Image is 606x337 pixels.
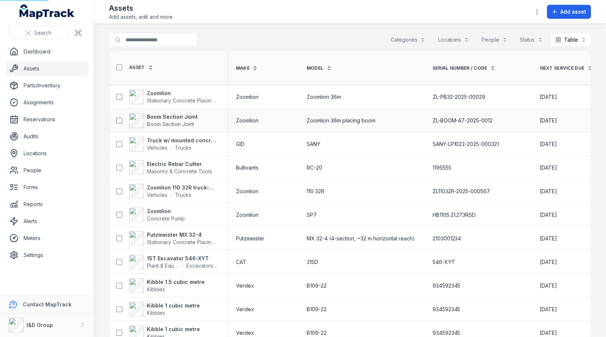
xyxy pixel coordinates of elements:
span: Concrete Pump [147,215,185,222]
span: HB1105.21.273RSD [433,211,476,219]
strong: Electric Rebar Cutter [147,160,212,168]
h2: Assets [109,3,174,13]
span: Search [34,29,52,37]
span: [DATE] [540,141,557,147]
span: Zoomlion [236,93,258,101]
a: Dashboard [6,44,88,59]
a: Model [307,65,332,71]
a: Assets [6,61,88,76]
span: [DATE] [540,117,557,124]
span: GID [236,140,244,148]
span: [DATE] [540,259,557,265]
span: ZL11032R-2025-000567 [433,188,490,195]
a: MapTrack [20,4,75,19]
span: [DATE] [540,188,557,194]
span: [DATE] [540,212,557,218]
strong: I&D Group [27,322,53,328]
a: Reservations [6,112,88,127]
time: 01/04/2026, 9:00:00 pm [540,235,557,242]
a: Meters [6,231,88,246]
span: SANY-LP1023-2025-000321 [433,140,499,148]
span: [DATE] [540,330,557,336]
span: Zoomlion 36m [307,93,341,101]
span: Plant & Equipment [147,262,179,270]
a: 15T Excavator 546-XYTPlant & EquipmentExcavators & Plant [129,255,218,270]
span: 934592345 [433,282,461,289]
span: Zoomlion [236,117,258,124]
a: Electric Rebar CutterMasonry & Concrete Tools [129,160,212,175]
span: B109-22 [307,306,327,313]
a: Asset [129,65,153,70]
button: Add asset [547,5,591,19]
span: Kibbles [147,310,165,316]
button: Search [9,26,68,40]
span: [DATE] [540,94,557,100]
span: SP7 [307,211,317,219]
time: 15/07/2025, 10:00:00 pm [540,329,557,337]
span: Verdex [236,329,254,337]
button: Status [515,33,548,47]
span: Next Service Due [540,65,585,71]
a: ZoomlionStationary Concrete Placing Boom [129,90,218,104]
button: People [477,33,512,47]
span: [DATE] [540,164,557,171]
a: Serial Number / Code [433,65,496,71]
time: 15/07/2025, 10:00:00 pm [540,306,557,313]
a: Truck w/ mounted concrete pumpVehiclesTrucks [129,137,218,152]
span: 1195555 [433,164,451,171]
strong: Kibble 1 cubic metre [147,326,200,333]
button: Table [551,33,591,47]
span: Zoomlion [236,188,258,195]
span: Bullivants [236,164,258,171]
span: Trucks [175,144,191,152]
span: Verdex [236,306,254,313]
span: 315D [307,258,318,266]
span: 934592345 [433,306,461,313]
a: Assignments [6,95,88,110]
a: Boom Section JointBoom Section Joint [129,113,198,128]
span: Stationary Concrete Placing Boom [147,239,230,245]
span: [DATE] [540,306,557,312]
span: Make [236,65,250,71]
span: Kibbles [147,286,165,292]
a: Putzmeister MX 32-4Stationary Concrete Placing Boom [129,231,218,246]
span: B109-22 [307,329,327,337]
span: Boom Section Joint [147,121,194,127]
strong: Kibble 1.5 cubic metre [147,278,205,286]
time: 02/05/2026, 10:00:00 pm [540,188,557,195]
strong: 15T Excavator 546-XYT [147,255,218,262]
span: Serial Number / Code [433,65,487,71]
span: 110 32R [307,188,324,195]
a: Next Service Due [540,65,593,71]
span: Trucks [175,191,191,199]
strong: Kibble 1 cubic metre [147,302,200,309]
time: 13/05/2026, 10:00:00 pm [540,211,557,219]
span: Asset [129,65,145,70]
strong: Zoomlion [147,90,218,97]
a: Forms [6,180,88,195]
time: 01/09/2025, 10:00:00 pm [540,164,557,171]
strong: Zoomlion 110 32R truck-mounted concrete pump [147,184,218,191]
a: Make [236,65,258,71]
a: Locations [6,146,88,161]
span: Vehicles [147,144,168,152]
span: B109-22 [307,282,327,289]
span: SANY [307,140,320,148]
span: ZL-PB32-2025-00029 [433,93,486,101]
a: ZoomlionConcrete Pump [129,208,185,222]
span: Verdex [236,282,254,289]
span: Masonry & Concrete Tools [147,168,212,174]
span: Excavators & Plant [186,262,218,270]
a: Parts/Inventory [6,78,88,93]
a: Alerts [6,214,88,229]
time: 17/09/2025, 10:00:00 pm [540,93,557,101]
span: 934592345 [433,329,461,337]
span: Putzmeister [236,235,264,242]
a: Kibble 1.5 cubic metreKibbles [129,278,205,293]
span: Vehicles [147,191,168,199]
span: 2103001234 [433,235,461,242]
strong: Contact MapTrack [23,301,71,308]
a: Reports [6,197,88,212]
span: Model [307,65,324,71]
strong: Boom Section Joint [147,113,198,121]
